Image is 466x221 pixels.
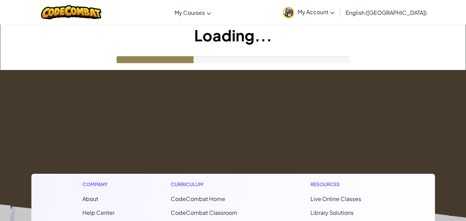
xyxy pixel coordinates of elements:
[298,8,335,16] span: My Account
[346,9,427,16] span: English ([GEOGRAPHIC_DATA])
[283,7,294,18] img: avatar
[310,195,361,202] a: Live Online Classes
[310,209,354,216] a: Library Solutions
[171,3,215,22] a: My Courses
[171,181,254,188] h1: Curriculum
[41,5,101,19] img: CodeCombat logo
[82,181,115,188] h1: Company
[310,181,384,188] h1: Resources
[279,1,338,23] a: My Account
[171,195,225,202] span: CodeCombat Home
[82,195,98,202] a: About
[0,24,466,46] h1: Loading...
[82,209,115,216] a: Help Center
[171,209,237,216] a: CodeCombat Classroom
[342,3,430,22] a: English ([GEOGRAPHIC_DATA])
[175,9,205,16] span: My Courses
